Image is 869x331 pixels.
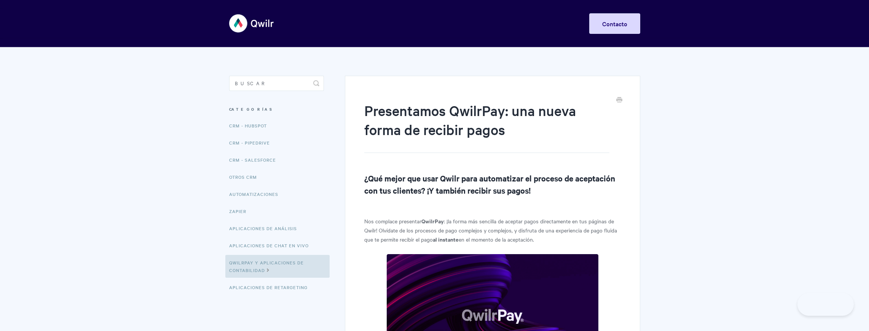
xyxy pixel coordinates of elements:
a: QwilrPay y aplicaciones de contabilidad [225,255,330,278]
font: Aplicaciones de chat en vivo [229,242,309,248]
a: Automatizaciones [229,186,284,202]
iframe: Activar/desactivar soporte al cliente [797,293,854,316]
a: CRM - HubSpot [229,118,273,133]
font: Categorías [229,106,275,112]
font: Aplicaciones de análisis [229,225,297,231]
font: en el momento de la aceptación. [459,236,534,243]
font: Presentamos QwilrPay: una nueva forma de recibir pagos [364,101,576,138]
font: CRM - HubSpot [229,123,267,129]
a: Aplicaciones de retargeting [229,280,313,295]
font: Aplicaciones de retargeting [229,284,308,290]
font: : ¡la forma más sencilla de aceptar pagos directamente en tus páginas de Qwilr! Olvídate de los p... [364,217,617,243]
a: CRM - Salesforce [229,152,282,167]
font: Automatizaciones [229,191,278,197]
font: QwilrPay [421,217,444,225]
font: Nos complace presentar [364,217,421,225]
font: CRM - Salesforce [229,157,276,163]
a: Imprimir este artículo [616,96,622,105]
a: Contacto [589,13,640,34]
font: Zapier [229,208,246,214]
a: CRM - Pipedrive [229,135,276,150]
a: Aplicaciones de análisis [229,221,303,236]
a: Zapier [229,204,252,219]
font: Otros CRM [229,174,257,180]
font: al instante [433,235,459,243]
a: Aplicaciones de chat en vivo [229,238,314,253]
img: Centro de ayuda de Qwilr [229,9,274,38]
input: Buscar [229,76,324,91]
font: ¿Qué mejor que usar Qwilr para automatizar el proceso de aceptación con tus clientes? ¡Y también ... [364,173,615,196]
font: CRM - Pipedrive [229,140,270,146]
font: QwilrPay y aplicaciones de contabilidad [229,259,304,273]
a: Otros CRM [229,169,263,185]
font: Contacto [602,19,627,28]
